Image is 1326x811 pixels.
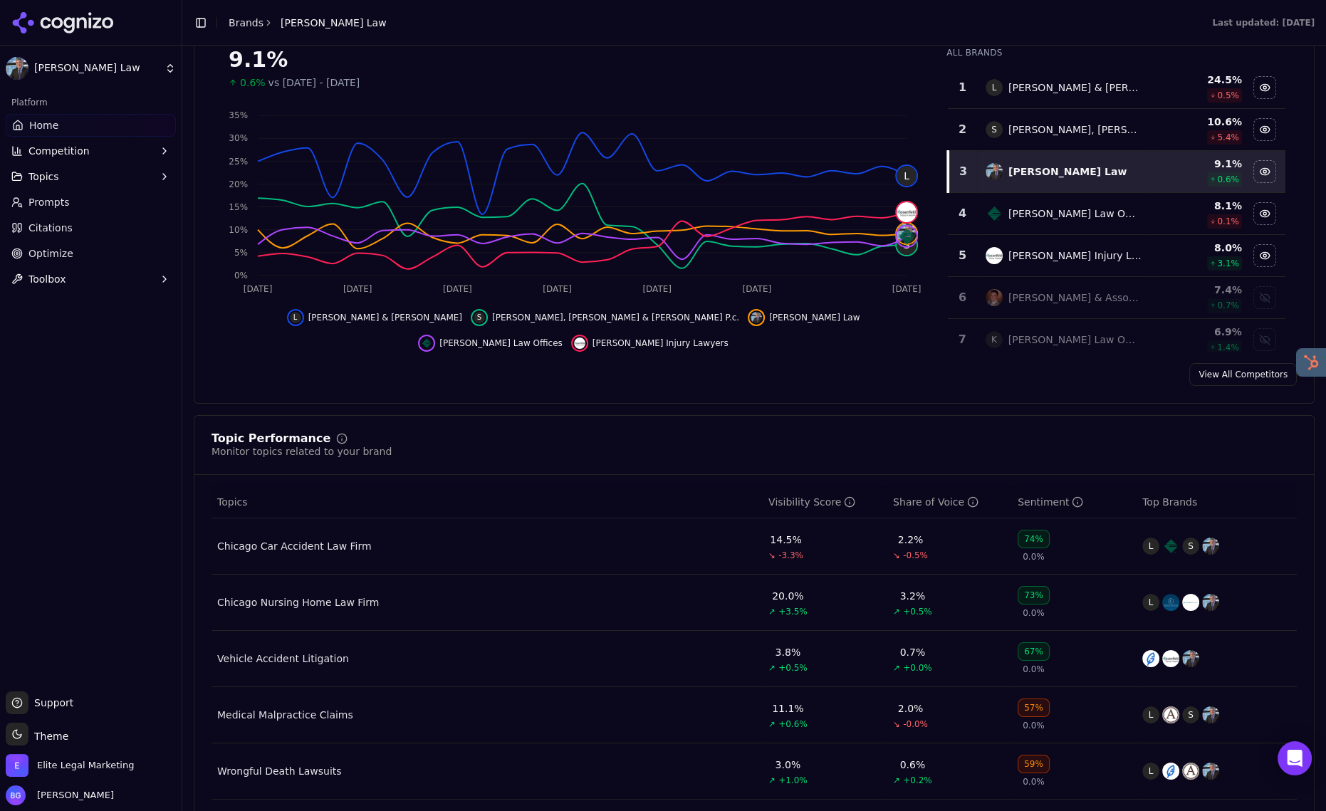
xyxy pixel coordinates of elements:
img: malman law [1202,763,1219,780]
span: 5.4 % [1217,132,1239,143]
span: +1.0% [778,775,808,786]
a: Chicago Nursing Home Law Firm [217,595,379,609]
div: Monitor topics related to your brand [212,444,392,459]
span: S [474,312,485,323]
tspan: [DATE] [642,284,672,294]
span: S [986,121,1003,138]
div: 11.1% [772,701,803,716]
span: -0.0% [903,718,928,730]
span: ↘ [768,550,776,561]
div: 2 [954,121,971,138]
span: L [1142,706,1159,723]
span: [PERSON_NAME] Law [281,16,387,30]
div: Share of Voice [893,495,978,509]
div: Platform [6,91,176,114]
div: [PERSON_NAME] Law Offices [1008,206,1143,221]
tr: 5rosenfeld injury lawyers[PERSON_NAME] Injury Lawyers8.0%3.1%Hide rosenfeld injury lawyers data [948,235,1285,277]
span: [PERSON_NAME] Law Offices [439,338,562,349]
span: S [1182,706,1199,723]
div: 74% [1018,530,1050,548]
span: 0.1 % [1217,216,1239,227]
span: [PERSON_NAME] Injury Lawyers [592,338,729,349]
span: ↗ [768,718,776,730]
img: malman law [751,312,762,323]
button: Hide clifford law offices data [418,335,562,352]
div: [PERSON_NAME] & Associates [1008,291,1143,305]
div: [PERSON_NAME] Law [1008,164,1127,179]
span: Topics [217,495,248,509]
tspan: 20% [229,179,248,189]
span: +0.5% [778,662,808,674]
button: Hide clifford law offices data [1253,202,1276,225]
th: shareOfVoice [887,486,1012,518]
tspan: [DATE] [343,284,372,294]
div: [PERSON_NAME], [PERSON_NAME] & [PERSON_NAME] P.c. [1008,122,1143,137]
div: 14.5% [770,533,801,547]
tspan: 15% [229,202,248,212]
button: Topics [6,165,176,188]
button: Open organization switcher [6,754,134,777]
div: 2.2% [898,533,924,547]
tr: 3malman law[PERSON_NAME] Law9.1%0.6%Hide malman law data [948,151,1285,193]
img: Brian Gomez [6,785,26,805]
div: All Brands [946,47,1285,58]
img: schwartz injury law [1162,594,1179,611]
a: Wrongful Death Lawsuits [217,764,342,778]
button: Hide rosenfeld injury lawyers data [571,335,729,352]
span: ↘ [893,550,900,561]
a: Medical Malpractice Claims [217,708,353,722]
img: rosenfeld injury lawyers [897,202,917,222]
th: Top Brands [1137,486,1297,518]
img: malman law [1202,594,1219,611]
button: Hide malman law data [1253,160,1276,183]
tspan: 35% [229,110,248,120]
span: ↗ [768,775,776,786]
tspan: 5% [234,248,248,258]
span: 0.0% [1023,720,1045,731]
span: [PERSON_NAME], [PERSON_NAME] & [PERSON_NAME] P.c. [492,312,739,323]
div: Topic Performance [212,433,330,444]
div: 10.6 % [1154,115,1242,129]
div: 73% [1018,586,1050,605]
span: ↗ [768,606,776,617]
div: Open Intercom Messenger [1278,741,1312,775]
img: malman law [1182,650,1199,667]
span: Competition [28,144,90,158]
img: rosenfeld injury lawyers [1162,650,1179,667]
span: 0.0% [1023,776,1045,788]
tr: 7K[PERSON_NAME] Law Offices6.9%1.4%Show kreisman law offices data [948,319,1285,361]
div: 20.0% [772,589,803,603]
div: 8.1 % [1154,199,1242,213]
button: Competition [6,140,176,162]
img: Malman Law [6,57,28,80]
a: Vehicle Accident Litigation [217,652,349,666]
tspan: [DATE] [742,284,771,294]
span: L [986,79,1003,96]
tspan: [DATE] [443,284,472,294]
div: 57% [1018,698,1050,717]
span: 0.0% [1023,607,1045,619]
span: 0.7 % [1217,300,1239,311]
tr: 2S[PERSON_NAME], [PERSON_NAME] & [PERSON_NAME] P.c.10.6%5.4%Hide salvi, schostok & pritchard p.c.... [948,109,1285,151]
span: 1.4 % [1217,342,1239,353]
span: ↗ [893,775,900,786]
span: [PERSON_NAME] & [PERSON_NAME] [308,312,462,323]
div: 0.7% [900,645,926,659]
span: +3.5% [778,606,808,617]
span: 0.0% [1023,664,1045,675]
button: Show john j. malm & associates data [1253,286,1276,309]
span: +0.5% [903,606,932,617]
button: Show kreisman law offices data [1253,328,1276,351]
span: Theme [28,731,68,742]
div: [PERSON_NAME] Injury Lawyers [1008,248,1143,263]
img: clifford law offices [421,338,432,349]
div: 24.5 % [1154,73,1242,87]
span: +0.2% [903,775,932,786]
div: 67% [1018,642,1050,661]
img: rosenfeld injury lawyers [574,338,585,349]
span: 3.1 % [1217,258,1239,269]
span: Prompts [28,195,70,209]
img: rosenfeld injury lawyers [986,247,1003,264]
a: View All Competitors [1189,363,1297,386]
